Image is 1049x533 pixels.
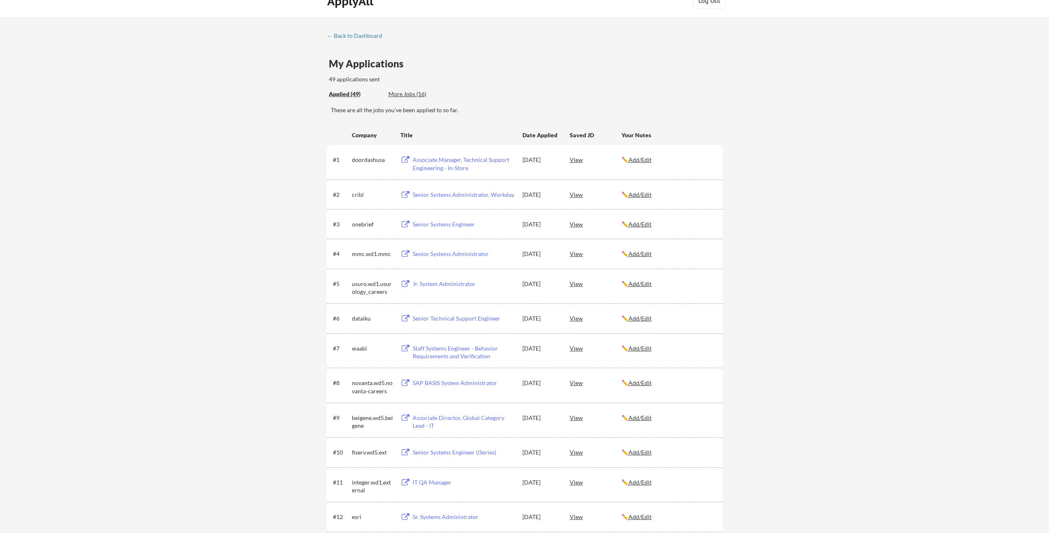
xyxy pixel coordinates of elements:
div: Saved JD [570,127,622,142]
div: cribl [352,191,393,199]
a: ← Back to Dashboard [327,32,388,41]
u: Add/Edit [628,379,652,386]
div: Date Applied [522,131,559,139]
u: Add/Edit [628,250,652,257]
div: waabi [352,344,393,353]
div: Staff Systems Engineer - Behavior Requirements and Verification [413,344,515,360]
div: 49 applications sent [329,75,488,83]
u: Add/Edit [628,449,652,456]
div: mmc.wd1.mmc [352,250,393,258]
div: [DATE] [522,414,559,422]
div: View [570,445,622,459]
div: View [570,217,622,231]
div: ✏️ [622,156,715,164]
div: integer.wd1.external [352,478,393,494]
div: onebrief [352,220,393,228]
div: View [570,475,622,489]
u: Add/Edit [628,280,652,287]
div: [DATE] [522,250,559,258]
u: Add/Edit [628,221,652,228]
div: novanta.wd5.novanta-careers [352,379,393,395]
div: ✏️ [622,220,715,228]
div: SAP BASIS System Administrator [413,379,515,387]
div: dataiku [352,314,393,323]
div: [DATE] [522,191,559,199]
div: These are all the jobs you've been applied to so far. [329,90,382,99]
div: ← Back to Dashboard [327,33,388,39]
div: View [570,246,622,261]
div: Sr. Systems Administrator [413,513,515,521]
div: Senior Systems Administrator [413,250,515,258]
div: #4 [333,250,349,258]
div: [DATE] [522,379,559,387]
div: fiserv.wd5.ext [352,448,393,457]
div: Senior Systems Administrator, Workday [413,191,515,199]
div: #2 [333,191,349,199]
div: These are job applications we think you'd be a good fit for, but couldn't apply you to automatica... [388,90,449,99]
u: Add/Edit [628,156,652,163]
div: [DATE] [522,220,559,228]
div: View [570,276,622,291]
div: #7 [333,344,349,353]
div: #12 [333,513,349,521]
div: #8 [333,379,349,387]
div: ✏️ [622,191,715,199]
div: View [570,410,622,425]
div: ✏️ [622,250,715,258]
div: ✏️ [622,344,715,353]
div: [DATE] [522,156,559,164]
div: Company [352,131,393,139]
u: Add/Edit [628,345,652,352]
div: beigene.wd5.beigene [352,414,393,430]
u: Add/Edit [628,414,652,421]
div: #5 [333,280,349,288]
div: #9 [333,414,349,422]
div: Jr. System Administrator [413,280,515,288]
div: usuro.wd1.usurology_careers [352,280,393,296]
div: Associate Manager, Technical Support Engineering - In-Store [413,156,515,172]
div: doordashusa [352,156,393,164]
div: [DATE] [522,513,559,521]
u: Add/Edit [628,479,652,486]
div: ✏️ [622,280,715,288]
div: #6 [333,314,349,323]
div: Your Notes [622,131,715,139]
div: Associate Director, Global Category Lead - IT [413,414,515,430]
div: ✏️ [622,414,715,422]
div: [DATE] [522,448,559,457]
div: ✏️ [622,314,715,323]
u: Add/Edit [628,315,652,322]
div: [DATE] [522,314,559,323]
div: View [570,311,622,325]
div: View [570,509,622,524]
div: My Applications [329,59,410,69]
div: View [570,152,622,167]
div: [DATE] [522,344,559,353]
div: Senior Systems Engineer [413,220,515,228]
div: Senior Systems Engineer (iSeries) [413,448,515,457]
div: View [570,187,622,202]
div: View [570,341,622,355]
div: View [570,375,622,390]
div: ✏️ [622,379,715,387]
div: Senior Technical Support Engineer [413,314,515,323]
div: [DATE] [522,280,559,288]
u: Add/Edit [628,513,652,520]
div: ✏️ [622,478,715,487]
div: #11 [333,478,349,487]
div: #3 [333,220,349,228]
div: #10 [333,448,349,457]
div: esri [352,513,393,521]
u: Add/Edit [628,191,652,198]
div: Title [400,131,515,139]
div: ✏️ [622,448,715,457]
div: ✏️ [622,513,715,521]
div: #1 [333,156,349,164]
div: Applied (49) [329,90,382,98]
div: These are all the jobs you've been applied to so far. [331,106,723,114]
div: More Jobs (16) [388,90,449,98]
div: IT QA Manager [413,478,515,487]
div: [DATE] [522,478,559,487]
